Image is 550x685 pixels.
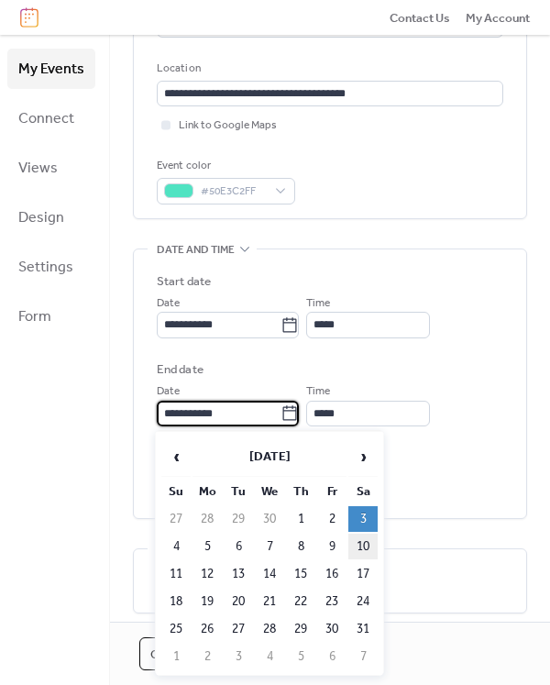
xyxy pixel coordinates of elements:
a: Settings [7,247,95,287]
td: 4 [255,644,284,669]
span: Form [18,303,51,332]
span: Link to Google Maps [179,116,277,135]
td: 27 [224,616,253,642]
td: 30 [255,506,284,532]
td: 1 [161,644,191,669]
span: Design [18,204,64,233]
span: Contact Us [390,9,450,28]
span: Time [306,382,330,401]
div: Location [157,60,500,78]
td: 31 [348,616,378,642]
a: Contact Us [390,8,450,27]
td: 17 [348,561,378,587]
span: Date [157,294,180,313]
td: 19 [192,589,222,614]
td: 11 [161,561,191,587]
a: Connect [7,98,95,138]
td: 7 [255,534,284,559]
div: End date [157,360,203,379]
td: 20 [224,589,253,614]
td: 9 [317,534,346,559]
td: 29 [224,506,253,532]
th: Th [286,479,315,504]
span: My Account [466,9,530,28]
td: 10 [348,534,378,559]
td: 18 [161,589,191,614]
span: Cancel [150,646,198,664]
span: › [349,438,377,475]
td: 8 [286,534,315,559]
td: 3 [348,506,378,532]
span: Views [18,154,58,183]
th: We [255,479,284,504]
td: 13 [224,561,253,587]
td: 14 [255,561,284,587]
th: Sa [348,479,378,504]
img: logo [20,7,38,28]
td: 6 [317,644,346,669]
td: 21 [255,589,284,614]
td: 4 [161,534,191,559]
span: Settings [18,253,73,282]
td: 25 [161,616,191,642]
td: 1 [286,506,315,532]
td: 5 [286,644,315,669]
td: 26 [192,616,222,642]
div: Event color [157,157,291,175]
th: [DATE] [192,437,346,477]
td: 12 [192,561,222,587]
button: Cancel [139,637,209,670]
td: 7 [348,644,378,669]
span: My Events [18,55,84,84]
span: #50E3C2FF [201,182,266,201]
td: 28 [192,506,222,532]
td: 3 [224,644,253,669]
span: ‹ [162,438,190,475]
td: 2 [317,506,346,532]
td: 30 [317,616,346,642]
td: 29 [286,616,315,642]
td: 28 [255,616,284,642]
th: Su [161,479,191,504]
div: Start date [157,272,211,291]
span: Date [157,382,180,401]
td: 15 [286,561,315,587]
span: Connect [18,105,74,134]
td: 22 [286,589,315,614]
td: 6 [224,534,253,559]
a: My Account [466,8,530,27]
td: 24 [348,589,378,614]
a: Design [7,197,95,238]
th: Mo [192,479,222,504]
th: Fr [317,479,346,504]
td: 2 [192,644,222,669]
th: Tu [224,479,253,504]
span: Date and time [157,240,235,259]
span: Time [306,294,330,313]
td: 27 [161,506,191,532]
td: 23 [317,589,346,614]
a: Form [7,296,95,337]
a: My Events [7,49,95,89]
td: 5 [192,534,222,559]
td: 16 [317,561,346,587]
a: Views [7,148,95,188]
